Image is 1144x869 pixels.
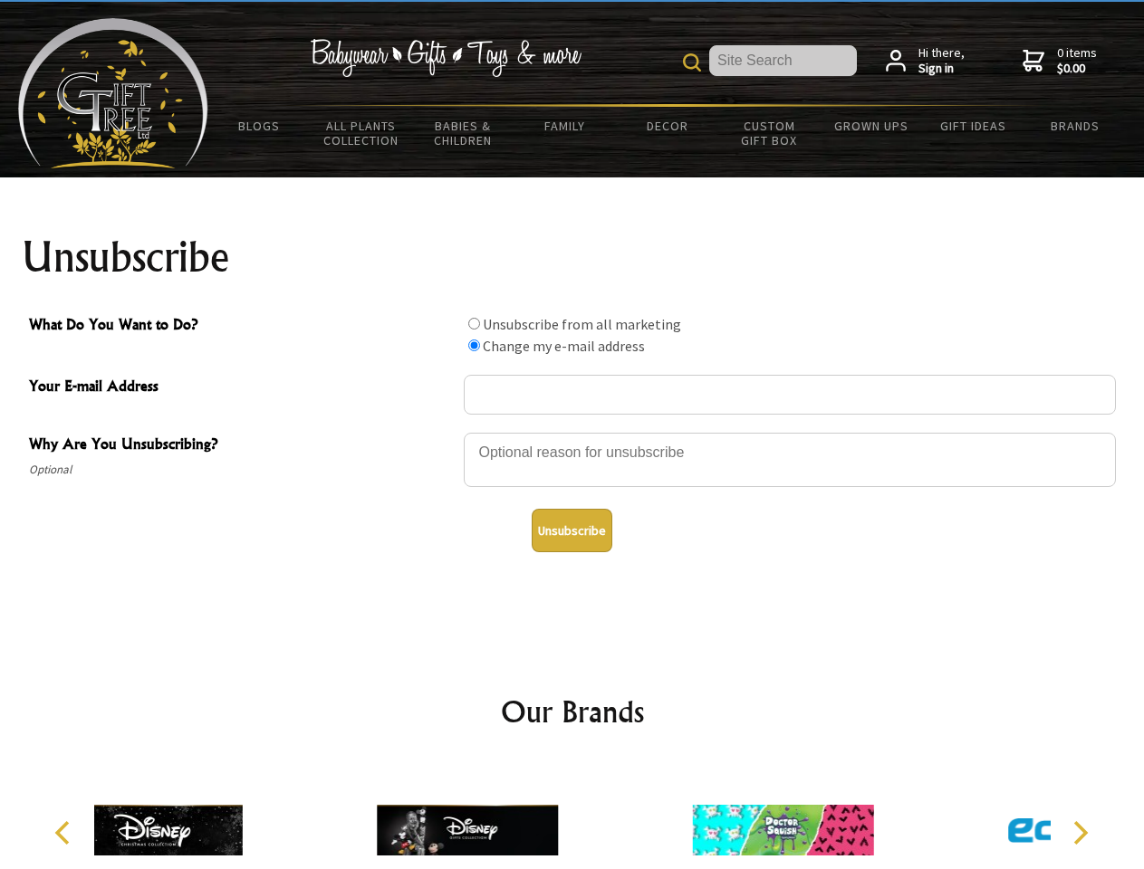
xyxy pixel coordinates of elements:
[616,107,718,145] a: Decor
[1057,44,1097,77] span: 0 items
[820,107,922,145] a: Grown Ups
[709,45,857,76] input: Site Search
[468,318,480,329] input: What Do You Want to Do?
[464,433,1116,487] textarea: Why Are You Unsubscribing?
[45,813,85,853] button: Previous
[1024,107,1127,145] a: Brands
[922,107,1024,145] a: Gift Ideas
[918,45,965,77] span: Hi there,
[886,45,965,77] a: Hi there,Sign in
[29,313,455,339] span: What Do You Want to Do?
[29,459,455,481] span: Optional
[1060,813,1100,853] button: Next
[29,433,455,459] span: Why Are You Unsubscribing?
[311,107,413,159] a: All Plants Collection
[1023,45,1097,77] a: 0 items$0.00
[683,53,701,72] img: product search
[36,690,1109,733] h2: Our Brands
[22,235,1123,279] h1: Unsubscribe
[532,509,612,552] button: Unsubscribe
[468,339,480,351] input: What Do You Want to Do?
[1057,61,1097,77] strong: $0.00
[918,61,965,77] strong: Sign in
[514,107,617,145] a: Family
[718,107,821,159] a: Custom Gift Box
[412,107,514,159] a: Babies & Children
[29,375,455,401] span: Your E-mail Address
[464,375,1116,415] input: Your E-mail Address
[483,315,681,333] label: Unsubscribe from all marketing
[483,337,645,355] label: Change my e-mail address
[18,18,208,168] img: Babyware - Gifts - Toys and more...
[208,107,311,145] a: BLOGS
[310,39,582,77] img: Babywear - Gifts - Toys & more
